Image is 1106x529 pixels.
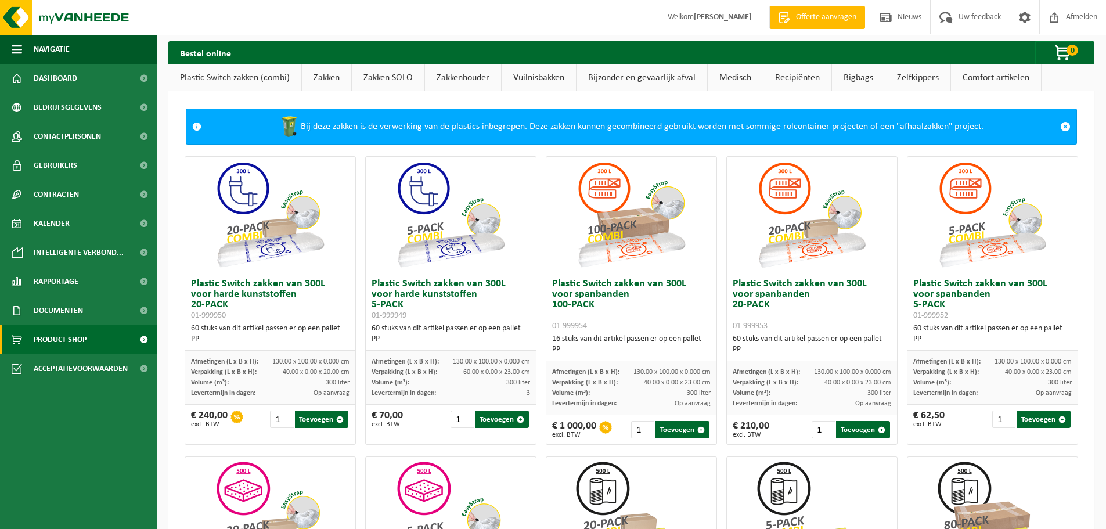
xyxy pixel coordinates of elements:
[212,157,328,273] img: 01-999950
[372,411,403,428] div: € 70,00
[1035,41,1093,64] button: 0
[506,379,530,386] span: 300 liter
[475,411,529,428] button: Toevoegen
[314,390,350,397] span: Op aanvraag
[913,358,981,365] span: Afmetingen (L x B x H):
[694,13,752,21] strong: [PERSON_NAME]
[502,64,576,91] a: Vuilnisbakken
[644,379,711,386] span: 40.00 x 0.00 x 23.00 cm
[913,323,1072,344] div: 60 stuks van dit artikel passen er op een pallet
[34,296,83,325] span: Documenten
[913,279,1072,321] h3: Plastic Switch zakken van 300L voor spanbanden 5-PACK
[552,400,617,407] span: Levertermijn in dagen:
[352,64,424,91] a: Zakken SOLO
[1005,369,1072,376] span: 40.00 x 0.00 x 23.00 cm
[34,64,77,93] span: Dashboard
[867,390,891,397] span: 300 liter
[326,379,350,386] span: 300 liter
[836,421,890,438] button: Toevoegen
[655,421,709,438] button: Toevoegen
[552,390,590,397] span: Volume (m³):
[372,334,530,344] div: PP
[552,334,711,355] div: 16 stuks van dit artikel passen er op een pallet
[1067,45,1078,56] span: 0
[552,279,711,331] h3: Plastic Switch zakken van 300L voor spanbanden 100-PACK
[913,421,945,428] span: excl. BTW
[191,390,255,397] span: Levertermijn in dagen:
[687,390,711,397] span: 300 liter
[754,157,870,273] img: 01-999953
[191,323,350,344] div: 60 stuks van dit artikel passen er op een pallet
[552,421,596,438] div: € 1 000,00
[633,369,711,376] span: 130.00 x 100.00 x 0.000 cm
[885,64,950,91] a: Zelfkippers
[913,369,979,376] span: Verpakking (L x B x H):
[631,421,654,438] input: 1
[207,109,1054,144] div: Bij deze zakken is de verwerking van de plastics inbegrepen. Deze zakken kunnen gecombineerd gebr...
[733,279,891,331] h3: Plastic Switch zakken van 300L voor spanbanden 20-PACK
[191,379,229,386] span: Volume (m³):
[191,369,257,376] span: Verpakking (L x B x H):
[1017,411,1071,428] button: Toevoegen
[552,379,618,386] span: Verpakking (L x B x H):
[278,115,301,138] img: WB-0240-HPE-GN-50.png
[812,421,835,438] input: 1
[34,93,102,122] span: Bedrijfsgegevens
[733,344,891,355] div: PP
[372,421,403,428] span: excl. BTW
[272,358,350,365] span: 130.00 x 100.00 x 0.000 cm
[372,369,437,376] span: Verpakking (L x B x H):
[992,411,1015,428] input: 1
[295,411,349,428] button: Toevoegen
[302,64,351,91] a: Zakken
[527,390,530,397] span: 3
[708,64,763,91] a: Medisch
[733,334,891,355] div: 60 stuks van dit artikel passen er op een pallet
[191,411,228,428] div: € 240,00
[913,390,978,397] span: Levertermijn in dagen:
[372,323,530,344] div: 60 stuks van dit artikel passen er op een pallet
[552,344,711,355] div: PP
[34,354,128,383] span: Acceptatievoorwaarden
[34,122,101,151] span: Contactpersonen
[191,358,258,365] span: Afmetingen (L x B x H):
[392,157,509,273] img: 01-999949
[168,41,243,64] h2: Bestel online
[372,358,439,365] span: Afmetingen (L x B x H):
[425,64,501,91] a: Zakkenhouder
[168,64,301,91] a: Plastic Switch zakken (combi)
[832,64,885,91] a: Bigbags
[34,180,79,209] span: Contracten
[733,379,798,386] span: Verpakking (L x B x H):
[283,369,350,376] span: 40.00 x 0.00 x 20.00 cm
[1036,390,1072,397] span: Op aanvraag
[913,334,1072,344] div: PP
[372,379,409,386] span: Volume (m³):
[191,421,228,428] span: excl. BTW
[913,311,948,320] span: 01-999952
[34,151,77,180] span: Gebruikers
[372,279,530,321] h3: Plastic Switch zakken van 300L voor harde kunststoffen 5-PACK
[733,390,770,397] span: Volume (m³):
[733,421,769,438] div: € 210,00
[855,400,891,407] span: Op aanvraag
[1048,379,1072,386] span: 300 liter
[577,64,707,91] a: Bijzonder en gevaarlijk afval
[463,369,530,376] span: 60.00 x 0.00 x 23.00 cm
[1054,109,1076,144] a: Sluit melding
[733,369,800,376] span: Afmetingen (L x B x H):
[733,322,768,330] span: 01-999953
[453,358,530,365] span: 130.00 x 100.00 x 0.000 cm
[814,369,891,376] span: 130.00 x 100.00 x 0.000 cm
[552,369,619,376] span: Afmetingen (L x B x H):
[191,334,350,344] div: PP
[191,279,350,321] h3: Plastic Switch zakken van 300L voor harde kunststoffen 20-PACK
[675,400,711,407] span: Op aanvraag
[793,12,859,23] span: Offerte aanvragen
[270,411,293,428] input: 1
[552,322,587,330] span: 01-999954
[34,267,78,296] span: Rapportage
[552,431,596,438] span: excl. BTW
[733,400,797,407] span: Levertermijn in dagen:
[769,6,865,29] a: Offerte aanvragen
